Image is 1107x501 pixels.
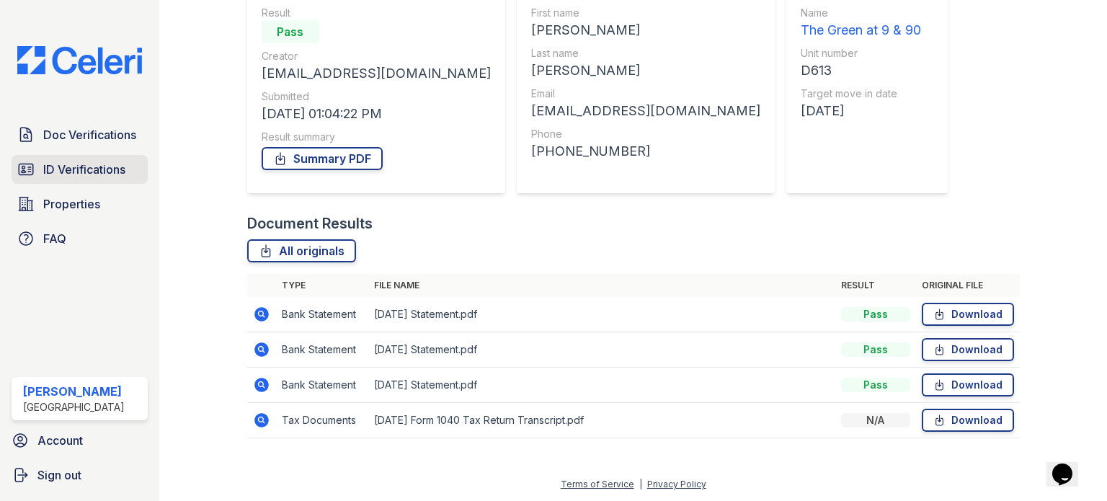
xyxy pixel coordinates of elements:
div: Target move in date [801,87,921,101]
a: Summary PDF [262,147,383,170]
a: Sign out [6,461,154,489]
a: Name The Green at 9 & 90 [801,6,921,40]
div: [PERSON_NAME] [23,383,125,400]
td: Bank Statement [276,297,368,332]
a: Account [6,426,154,455]
div: The Green at 9 & 90 [801,20,921,40]
div: [DATE] [801,101,921,121]
td: [DATE] Statement.pdf [368,297,835,332]
div: [EMAIL_ADDRESS][DOMAIN_NAME] [531,101,760,121]
div: Name [801,6,921,20]
th: File name [368,274,835,297]
td: Tax Documents [276,403,368,438]
div: Last name [531,46,760,61]
a: All originals [247,239,356,262]
th: Original file [916,274,1020,297]
div: Result [262,6,491,20]
div: First name [531,6,760,20]
th: Type [276,274,368,297]
span: FAQ [43,230,66,247]
div: Pass [841,342,910,357]
div: Pass [262,20,319,43]
div: Creator [262,49,491,63]
div: Submitted [262,89,491,104]
td: [DATE] Form 1040 Tax Return Transcript.pdf [368,403,835,438]
td: Bank Statement [276,332,368,368]
div: D613 [801,61,921,81]
a: ID Verifications [12,155,148,184]
div: [DATE] 01:04:22 PM [262,104,491,124]
div: [PHONE_NUMBER] [531,141,760,161]
div: Unit number [801,46,921,61]
div: [EMAIL_ADDRESS][DOMAIN_NAME] [262,63,491,84]
div: Document Results [247,213,373,234]
img: CE_Logo_Blue-a8612792a0a2168367f1c8372b55b34899dd931a85d93a1a3d3e32e68fde9ad4.png [6,46,154,74]
a: Properties [12,190,148,218]
a: Privacy Policy [647,479,706,489]
div: Email [531,87,760,101]
span: Properties [43,195,100,213]
span: Doc Verifications [43,126,136,143]
iframe: chat widget [1046,443,1093,487]
td: [DATE] Statement.pdf [368,332,835,368]
div: | [639,479,642,489]
span: Account [37,432,83,449]
span: Sign out [37,466,81,484]
span: ID Verifications [43,161,125,178]
div: Pass [841,307,910,322]
a: Download [922,338,1014,361]
div: [PERSON_NAME] [531,61,760,81]
div: Pass [841,378,910,392]
a: Download [922,409,1014,432]
div: [PERSON_NAME] [531,20,760,40]
a: Doc Verifications [12,120,148,149]
div: Phone [531,127,760,141]
td: Bank Statement [276,368,368,403]
div: [GEOGRAPHIC_DATA] [23,400,125,414]
div: N/A [841,413,910,427]
a: Terms of Service [561,479,634,489]
th: Result [835,274,916,297]
div: Result summary [262,130,491,144]
a: FAQ [12,224,148,253]
a: Download [922,303,1014,326]
td: [DATE] Statement.pdf [368,368,835,403]
a: Download [922,373,1014,396]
